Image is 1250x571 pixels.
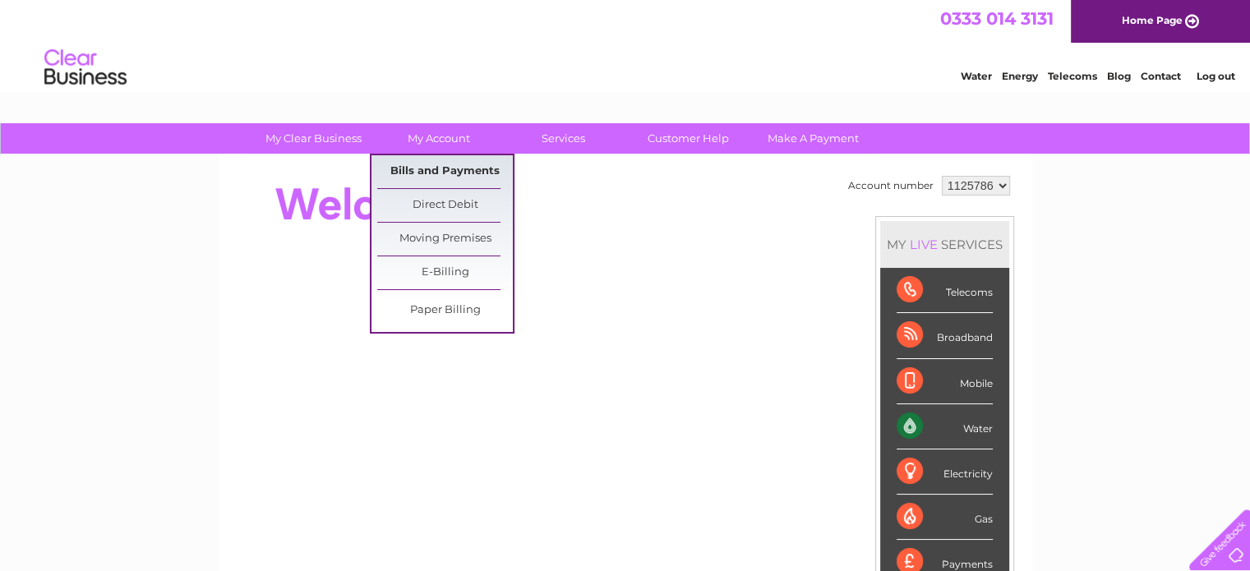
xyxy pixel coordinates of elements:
div: Broadband [897,313,993,358]
div: LIVE [906,237,941,252]
a: Contact [1141,70,1181,82]
a: Blog [1107,70,1131,82]
div: Mobile [897,359,993,404]
a: Make A Payment [745,123,881,154]
div: Electricity [897,449,993,495]
div: Telecoms [897,268,993,313]
a: Direct Debit [377,189,513,222]
a: Customer Help [620,123,756,154]
a: Services [496,123,631,154]
div: Clear Business is a trading name of Verastar Limited (registered in [GEOGRAPHIC_DATA] No. 3667643... [238,9,1014,80]
div: Water [897,404,993,449]
a: Paper Billing [377,294,513,327]
div: Gas [897,495,993,540]
div: MY SERVICES [880,221,1009,268]
img: logo.png [44,43,127,93]
a: My Clear Business [246,123,381,154]
a: Water [961,70,992,82]
a: Energy [1002,70,1038,82]
a: E-Billing [377,256,513,289]
a: My Account [371,123,506,154]
a: Log out [1196,70,1234,82]
td: Account number [844,172,938,200]
a: Bills and Payments [377,155,513,188]
a: Telecoms [1048,70,1097,82]
a: 0333 014 3131 [940,8,1054,29]
a: Moving Premises [377,223,513,256]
